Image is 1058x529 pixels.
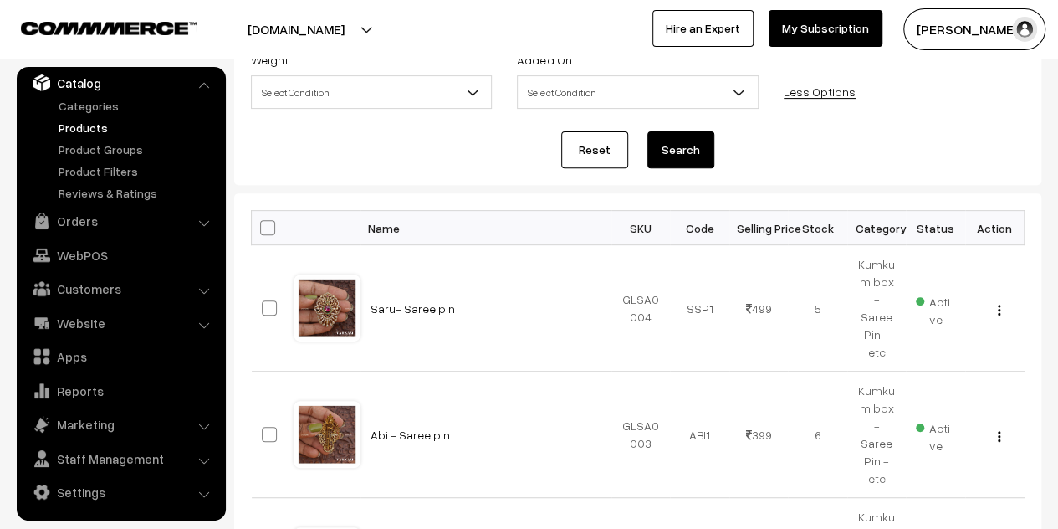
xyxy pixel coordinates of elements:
th: SKU [611,211,671,245]
td: GLSA0003 [611,372,671,498]
td: Kumkum box - Saree Pin - etc [847,245,907,372]
span: Select Condition [252,78,491,107]
th: Name [360,211,611,245]
td: Kumkum box - Saree Pin - etc [847,372,907,498]
img: COMMMERCE [21,22,197,34]
a: Product Groups [54,141,220,158]
img: user [1012,17,1037,42]
span: Select Condition [517,75,758,109]
td: 499 [729,245,789,372]
button: Search [647,131,714,168]
a: Website [21,308,220,338]
button: [PERSON_NAME] C [903,8,1045,50]
td: SSP1 [670,245,729,372]
a: Reviews & Ratings [54,184,220,202]
a: Marketing [21,409,220,439]
label: Weight [251,51,289,69]
th: Selling Price [729,211,789,245]
a: Categories [54,97,220,115]
img: Menu [998,431,1000,442]
a: Staff Management [21,444,220,474]
td: ABI1 [670,372,729,498]
label: Added On [517,51,571,69]
a: Catalog [21,68,220,98]
td: 6 [788,372,847,498]
a: Abi - Saree pin [371,428,450,442]
a: Products [54,119,220,136]
td: GLSA0004 [611,245,671,372]
a: Hire an Expert [652,10,754,47]
a: Product Filters [54,162,220,180]
a: COMMMERCE [21,17,167,37]
span: Select Condition [518,78,757,107]
a: Apps [21,342,220,372]
a: WebPOS [21,240,220,270]
a: Customers [21,274,220,304]
a: Settings [21,477,220,507]
span: Active [916,289,955,328]
th: Action [965,211,1025,245]
a: Reset [561,131,628,168]
td: 399 [729,372,789,498]
span: Select Condition [251,75,492,109]
a: Less Options [784,85,856,99]
th: Status [906,211,965,245]
th: Stock [788,211,847,245]
a: Saru- Saree pin [371,301,455,316]
span: Active [916,415,955,455]
a: Reports [21,376,220,406]
a: My Subscription [769,10,882,47]
td: 5 [788,245,847,372]
img: Menu [998,305,1000,316]
th: Category [847,211,907,245]
th: Code [670,211,729,245]
a: Orders [21,206,220,236]
button: [DOMAIN_NAME] [189,8,403,50]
